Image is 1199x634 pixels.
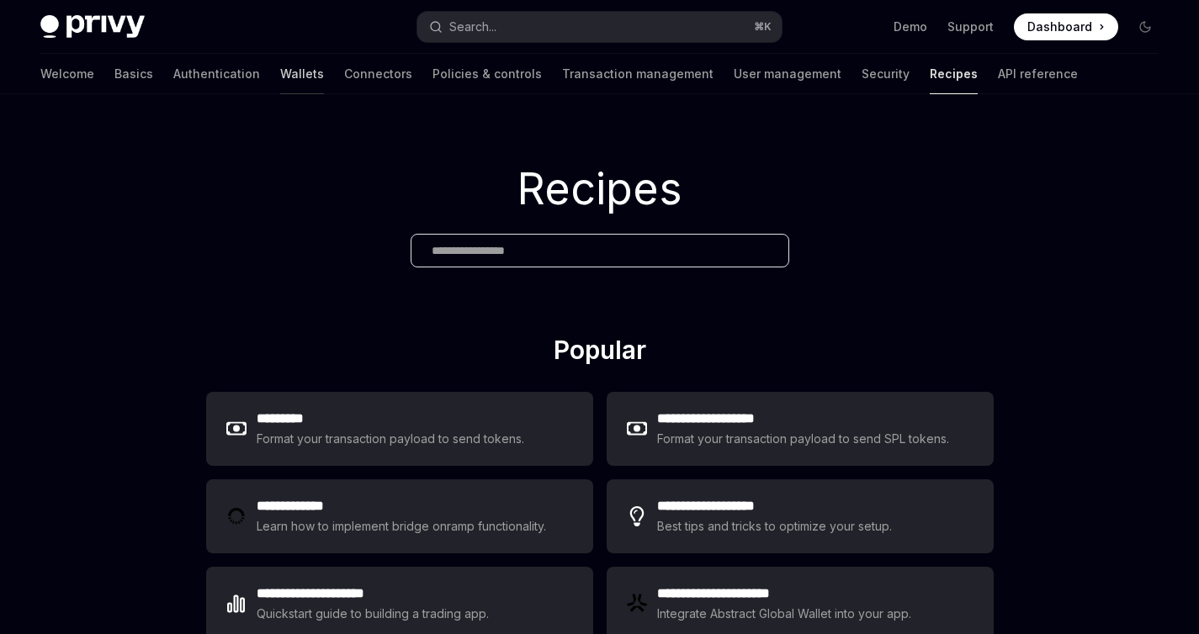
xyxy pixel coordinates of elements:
div: Best tips and tricks to optimize your setup. [657,516,894,536]
div: Integrate Abstract Global Wallet into your app. [657,604,913,624]
button: Toggle dark mode [1132,13,1159,40]
span: ⌘ K [754,20,772,34]
a: Connectors [344,54,412,94]
a: Demo [894,18,927,35]
div: Learn how to implement bridge onramp functionality. [257,516,551,536]
a: **** ****Format your transaction payload to send tokens. [206,392,593,466]
span: Dashboard [1027,18,1092,35]
img: dark logo [40,15,145,39]
a: Transaction management [562,54,714,94]
a: Welcome [40,54,94,94]
div: Format your transaction payload to send SPL tokens. [657,429,951,449]
a: Recipes [930,54,978,94]
a: Security [862,54,910,94]
a: Policies & controls [432,54,542,94]
a: API reference [998,54,1078,94]
h2: Popular [206,335,994,372]
a: User management [734,54,841,94]
a: Basics [114,54,153,94]
a: **** **** ***Learn how to implement bridge onramp functionality. [206,479,593,553]
a: Dashboard [1014,13,1118,40]
a: Wallets [280,54,324,94]
div: Format your transaction payload to send tokens. [257,429,525,449]
div: Quickstart guide to building a trading app. [257,604,490,624]
div: Search... [449,17,496,37]
a: Authentication [173,54,260,94]
button: Search...⌘K [417,12,781,42]
a: Support [947,18,994,35]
